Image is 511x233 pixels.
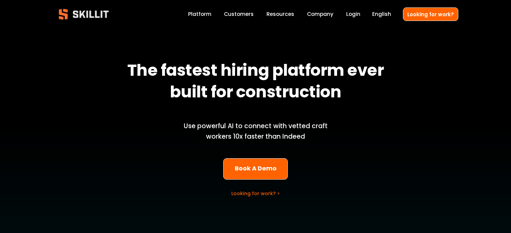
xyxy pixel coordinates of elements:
a: Customers [224,10,254,19]
a: Looking for work? > [231,190,280,197]
a: Book A Demo [223,158,288,180]
p: Use powerful AI to connect with vetted craft workers 10x faster than Indeed [172,121,339,142]
a: Login [346,10,360,19]
a: Company [307,10,333,19]
span: Resources [266,10,294,18]
a: Looking for work? [403,7,458,21]
strong: The fastest hiring platform ever built for construction [127,58,387,107]
a: Platform [188,10,211,19]
a: folder dropdown [266,10,294,19]
span: English [372,10,391,18]
img: Skillit [53,4,114,24]
div: language picker [372,10,391,19]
